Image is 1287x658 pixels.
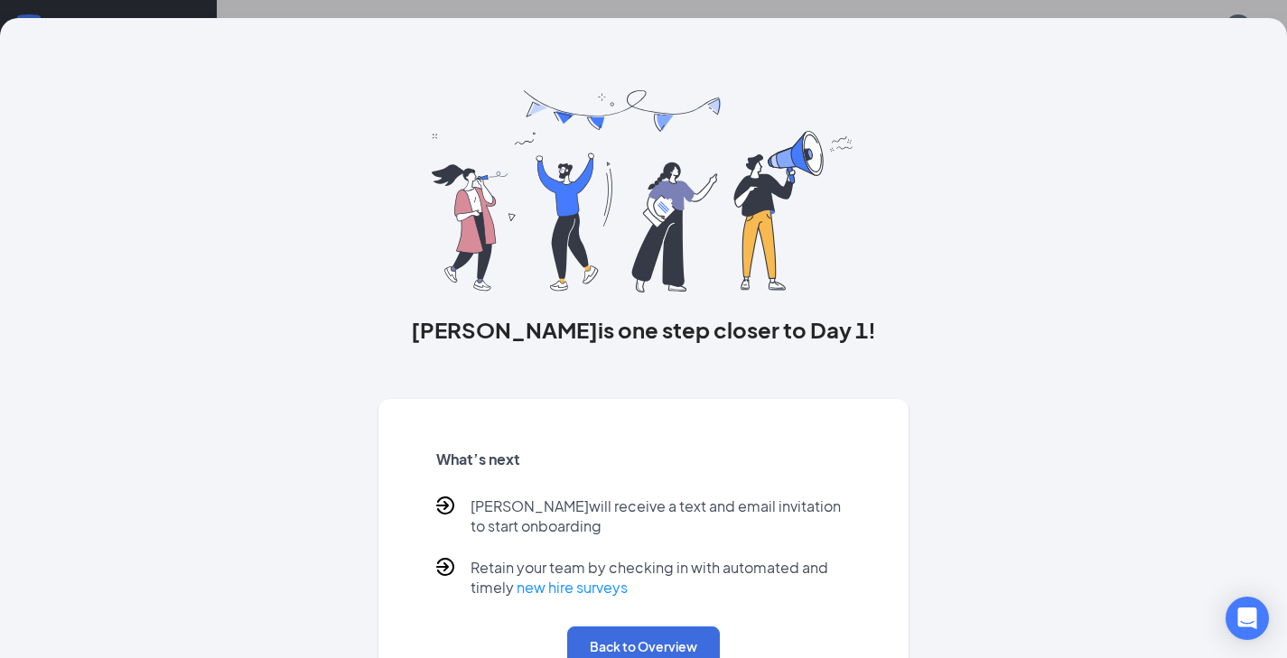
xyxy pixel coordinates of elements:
[378,314,909,345] h3: [PERSON_NAME] is one step closer to Day 1!
[471,558,851,598] p: Retain your team by checking in with automated and timely
[471,496,851,536] p: [PERSON_NAME] will receive a text and email invitation to start onboarding
[517,578,628,597] a: new hire surveys
[436,449,851,469] h5: What’s next
[432,90,855,292] img: you are all set
[1226,597,1269,640] div: Open Intercom Messenger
